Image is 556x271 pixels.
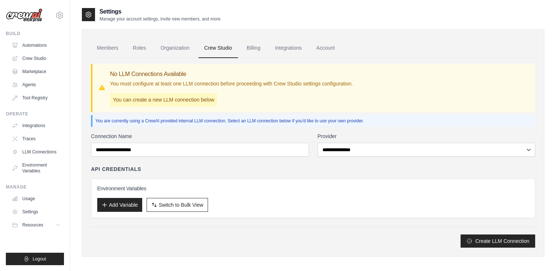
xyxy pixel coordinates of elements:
h3: No LLM Connections Available [110,70,353,79]
a: Roles [127,38,152,58]
button: Switch to Bulk View [147,198,208,212]
a: LLM Connections [9,146,64,158]
a: Automations [9,39,64,51]
a: Integrations [269,38,307,58]
button: Add Variable [97,198,142,212]
p: Manage your account settings, invite new members, and more. [99,16,222,22]
a: Account [310,38,341,58]
p: You are currently using a CrewAI provided internal LLM connection. Select an LLM connection below... [95,118,532,124]
a: Traces [9,133,64,145]
a: Environment Variables [9,159,64,177]
a: Billing [241,38,266,58]
p: You can create a new LLM connection below [110,93,217,106]
button: Logout [6,253,64,265]
a: Crew Studio [198,38,238,58]
div: Operate [6,111,64,117]
div: Manage [6,184,64,190]
a: Usage [9,193,64,205]
a: Crew Studio [9,53,64,64]
a: Settings [9,206,64,218]
span: Switch to Bulk View [159,201,203,209]
a: Tool Registry [9,92,64,104]
label: Connection Name [91,133,309,140]
label: Provider [318,133,536,140]
img: Logo [6,8,42,22]
span: Resources [22,222,43,228]
button: Create LLM Connection [461,234,535,248]
a: Integrations [9,120,64,131]
span: Logout [33,256,46,262]
div: Build [6,31,64,37]
h2: Settings [99,7,222,16]
h3: Environment Variables [97,185,529,192]
a: Marketplace [9,66,64,77]
a: Members [91,38,124,58]
h4: API Credentials [91,165,141,173]
button: Resources [9,219,64,231]
p: You must configure at least one LLM connection before proceeding with Crew Studio settings config... [110,80,353,87]
a: Organization [155,38,195,58]
a: Agents [9,79,64,91]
